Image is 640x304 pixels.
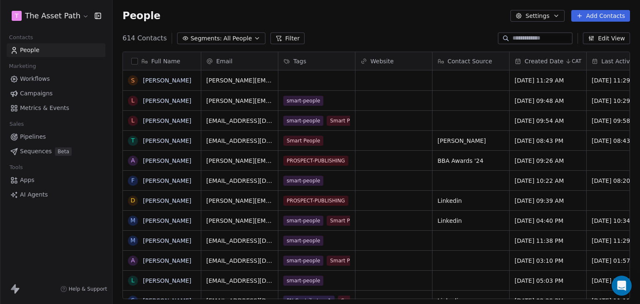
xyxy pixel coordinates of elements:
[355,52,432,70] div: Website
[131,256,135,265] div: A
[190,34,222,43] span: Segments:
[515,197,581,205] span: [DATE] 09:39 AM
[143,97,191,104] a: [PERSON_NAME]
[206,257,273,265] span: [EMAIL_ADDRESS][DOMAIN_NAME]
[7,188,105,202] a: AI Agents
[6,118,27,130] span: Sales
[20,104,69,112] span: Metrics & Events
[69,286,107,292] span: Help & Support
[123,70,201,299] div: grid
[131,76,135,85] div: S
[515,257,581,265] span: [DATE] 03:10 PM
[327,256,367,266] span: Smart People
[206,177,273,185] span: [EMAIL_ADDRESS][DOMAIN_NAME]
[143,177,191,184] a: [PERSON_NAME]
[447,57,492,65] span: Contact Source
[5,31,37,44] span: Contacts
[283,116,323,126] span: smart-people
[515,97,581,105] span: [DATE] 09:48 AM
[206,76,273,85] span: [PERSON_NAME][EMAIL_ADDRESS][DOMAIN_NAME]
[143,217,191,224] a: [PERSON_NAME]
[7,130,105,144] a: Pipelines
[571,10,630,22] button: Add Contacts
[130,236,135,245] div: M
[20,75,50,83] span: Workflows
[515,277,581,285] span: [DATE] 05:03 PM
[20,176,35,184] span: Apps
[283,96,323,106] span: smart-people
[283,156,348,166] span: PROSPECT-PUBLISHING
[515,76,581,85] span: [DATE] 11:29 AM
[143,257,191,264] a: [PERSON_NAME]
[10,9,89,23] button: TThe Asset Path
[515,117,581,125] span: [DATE] 09:54 AM
[283,136,323,146] span: Smart People
[515,157,581,165] span: [DATE] 09:26 AM
[437,157,504,165] span: BBA Awards '24
[206,217,273,225] span: [PERSON_NAME][EMAIL_ADDRESS][DOMAIN_NAME]
[572,58,581,65] span: CAT
[270,32,305,44] button: Filter
[283,176,323,186] span: smart-people
[515,217,581,225] span: [DATE] 04:40 PM
[15,12,19,20] span: T
[432,52,509,70] div: Contact Source
[525,57,563,65] span: Created Date
[515,137,581,145] span: [DATE] 08:43 PM
[327,216,367,226] span: Smart People
[131,176,135,185] div: f
[7,72,105,86] a: Workflows
[5,60,40,72] span: Marketing
[55,147,72,156] span: Beta
[583,32,630,44] button: Edit View
[7,145,105,158] a: SequencesBeta
[122,10,160,22] span: People
[216,57,232,65] span: Email
[283,216,323,226] span: smart-people
[131,136,135,145] div: T
[7,173,105,187] a: Apps
[283,276,323,286] span: smart-people
[437,217,504,225] span: Linkedin
[437,137,504,145] span: [PERSON_NAME]
[206,97,273,105] span: [PERSON_NAME][EMAIL_ADDRESS][PERSON_NAME][DOMAIN_NAME]
[206,277,273,285] span: [EMAIL_ADDRESS][DOMAIN_NAME]
[278,52,355,70] div: Tags
[510,52,586,70] div: Created DateCAT
[20,46,40,55] span: People
[283,196,348,206] span: PROSPECT-PUBLISHING
[151,57,180,65] span: Full Name
[123,52,201,70] div: Full Name
[130,216,135,225] div: M
[131,116,135,125] div: L
[437,197,504,205] span: Linkedin
[143,77,191,84] a: [PERSON_NAME]
[223,34,252,43] span: All People
[25,10,80,21] span: The Asset Path
[20,190,48,199] span: AI Agents
[143,277,191,284] a: [PERSON_NAME]
[515,177,581,185] span: [DATE] 10:22 AM
[283,236,323,246] span: smart-people
[143,197,191,204] a: [PERSON_NAME]
[612,276,632,296] div: Open Intercom Messenger
[60,286,107,292] a: Help & Support
[515,237,581,245] span: [DATE] 11:38 PM
[510,10,564,22] button: Settings
[20,132,46,141] span: Pipelines
[7,43,105,57] a: People
[122,33,167,43] span: 614 Contacts
[143,117,191,124] a: [PERSON_NAME]
[7,101,105,115] a: Metrics & Events
[370,57,394,65] span: Website
[206,137,273,145] span: [EMAIL_ADDRESS][DOMAIN_NAME]
[7,87,105,100] a: Campaigns
[131,276,135,285] div: L
[293,57,306,65] span: Tags
[131,196,135,205] div: D
[131,96,135,105] div: L
[201,52,278,70] div: Email
[206,117,273,125] span: [EMAIL_ADDRESS][DOMAIN_NAME]
[131,156,135,165] div: A
[283,256,323,266] span: smart-people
